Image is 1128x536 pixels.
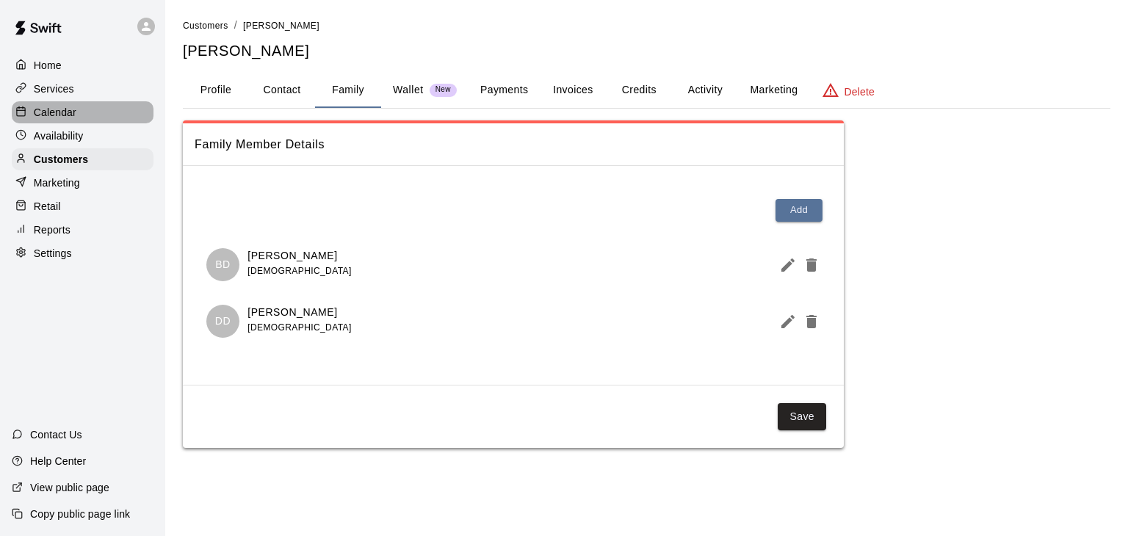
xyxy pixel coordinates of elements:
p: Delete [845,84,875,99]
a: Retail [12,195,153,217]
button: Family [315,73,381,108]
button: Delete [797,307,820,336]
li: / [234,18,237,33]
a: Settings [12,242,153,264]
p: Customers [34,152,88,167]
p: Marketing [34,175,80,190]
span: New [430,85,457,95]
span: [PERSON_NAME] [243,21,319,31]
a: Home [12,54,153,76]
nav: breadcrumb [183,18,1110,34]
div: basic tabs example [183,73,1110,108]
button: Save [778,403,826,430]
button: Contact [249,73,315,108]
p: Help Center [30,454,86,468]
button: Add [775,199,822,222]
span: [DEMOGRAPHIC_DATA] [247,266,351,276]
button: Profile [183,73,249,108]
p: [PERSON_NAME] [247,248,351,264]
button: Edit Member [773,250,797,280]
a: Services [12,78,153,100]
button: Activity [672,73,738,108]
h5: [PERSON_NAME] [183,41,1110,61]
p: Retail [34,199,61,214]
p: Settings [34,246,72,261]
a: Customers [12,148,153,170]
p: Contact Us [30,427,82,442]
p: [PERSON_NAME] [247,305,351,320]
p: Reports [34,222,70,237]
p: Wallet [393,82,424,98]
button: Marketing [738,73,809,108]
a: Calendar [12,101,153,123]
a: Marketing [12,172,153,194]
p: Availability [34,128,84,143]
a: Customers [183,19,228,31]
div: Brooks Dewaele [206,248,239,281]
button: Invoices [540,73,606,108]
p: Home [34,58,62,73]
span: [DEMOGRAPHIC_DATA] [247,322,351,333]
button: Delete [797,250,820,280]
a: Reports [12,219,153,241]
button: Credits [606,73,672,108]
span: Family Member Details [195,135,832,154]
p: BD [215,257,231,272]
span: Customers [183,21,228,31]
button: Payments [469,73,540,108]
div: Davis Dewaele [206,305,239,338]
a: Availability [12,125,153,147]
button: Edit Member [773,307,797,336]
p: Services [34,82,74,96]
p: Calendar [34,105,76,120]
p: DD [215,314,231,329]
p: View public page [30,480,109,495]
p: Copy public page link [30,507,130,521]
